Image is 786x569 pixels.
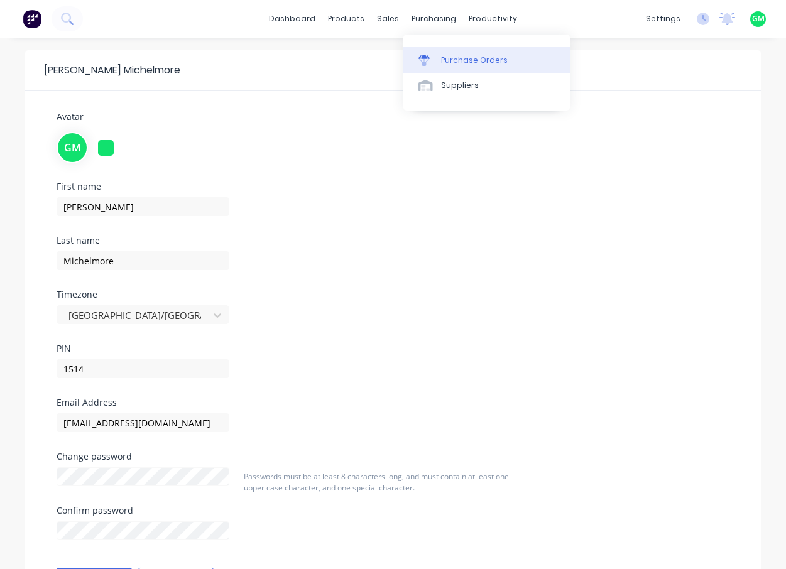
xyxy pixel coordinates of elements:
img: Factory [23,9,41,28]
div: sales [371,9,405,28]
div: Suppliers [441,80,479,91]
a: Purchase Orders [403,47,570,72]
span: GM [752,13,765,24]
a: dashboard [263,9,322,28]
div: First name [57,182,384,191]
div: Change password [57,452,229,461]
div: settings [640,9,687,28]
div: PIN [57,344,384,353]
div: purchasing [405,9,462,28]
a: Suppliers [403,73,570,98]
span: GM [64,140,81,155]
div: products [322,9,371,28]
div: Confirm password [57,506,229,515]
span: Avatar [57,111,84,122]
div: Timezone [57,290,384,299]
div: [PERSON_NAME] Michelmore [38,63,180,78]
div: Purchase Orders [441,55,508,66]
div: productivity [462,9,523,28]
div: Email Address [57,398,384,407]
span: Passwords must be at least 8 characters long, and must contain at least one upper case character,... [244,471,509,493]
div: Last name [57,236,384,245]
